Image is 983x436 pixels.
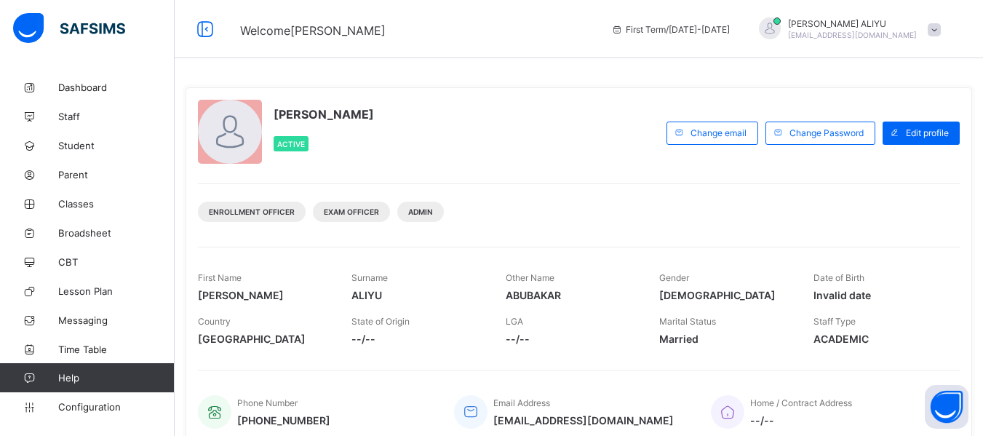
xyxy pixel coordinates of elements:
[659,289,791,301] span: [DEMOGRAPHIC_DATA]
[813,333,945,345] span: ACADEMIC
[506,333,637,345] span: --/--
[351,333,483,345] span: --/--
[58,169,175,181] span: Parent
[58,140,175,151] span: Student
[506,289,637,301] span: ABUBAKAR
[58,285,175,297] span: Lesson Plan
[813,272,864,283] span: Date of Birth
[659,272,689,283] span: Gender
[58,111,175,122] span: Staff
[813,316,856,327] span: Staff Type
[351,272,388,283] span: Surname
[691,127,747,138] span: Change email
[13,13,125,44] img: safsims
[198,316,231,327] span: Country
[750,397,852,408] span: Home / Contract Address
[493,397,550,408] span: Email Address
[198,272,242,283] span: First Name
[788,18,917,29] span: [PERSON_NAME] ALIYU
[789,127,864,138] span: Change Password
[58,344,175,355] span: Time Table
[506,272,554,283] span: Other Name
[209,207,295,216] span: Enrollment Officer
[240,23,386,38] span: Welcome [PERSON_NAME]
[324,207,379,216] span: Exam Officer
[58,401,174,413] span: Configuration
[659,333,791,345] span: Married
[788,31,917,39] span: [EMAIL_ADDRESS][DOMAIN_NAME]
[351,289,483,301] span: ALIYU
[611,24,730,35] span: session/term information
[58,314,175,326] span: Messaging
[237,414,330,427] span: [PHONE_NUMBER]
[274,107,374,122] span: [PERSON_NAME]
[351,316,410,327] span: State of Origin
[659,316,716,327] span: Marital Status
[237,397,298,408] span: Phone Number
[408,207,433,216] span: Admin
[198,289,330,301] span: [PERSON_NAME]
[58,256,175,268] span: CBT
[506,316,523,327] span: LGA
[925,385,968,429] button: Open asap
[58,82,175,93] span: Dashboard
[58,227,175,239] span: Broadsheet
[198,333,330,345] span: [GEOGRAPHIC_DATA]
[58,372,174,384] span: Help
[277,140,305,148] span: Active
[750,414,852,427] span: --/--
[744,17,948,41] div: HABIBAALIYU
[906,127,949,138] span: Edit profile
[813,289,945,301] span: Invalid date
[58,198,175,210] span: Classes
[493,414,674,427] span: [EMAIL_ADDRESS][DOMAIN_NAME]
